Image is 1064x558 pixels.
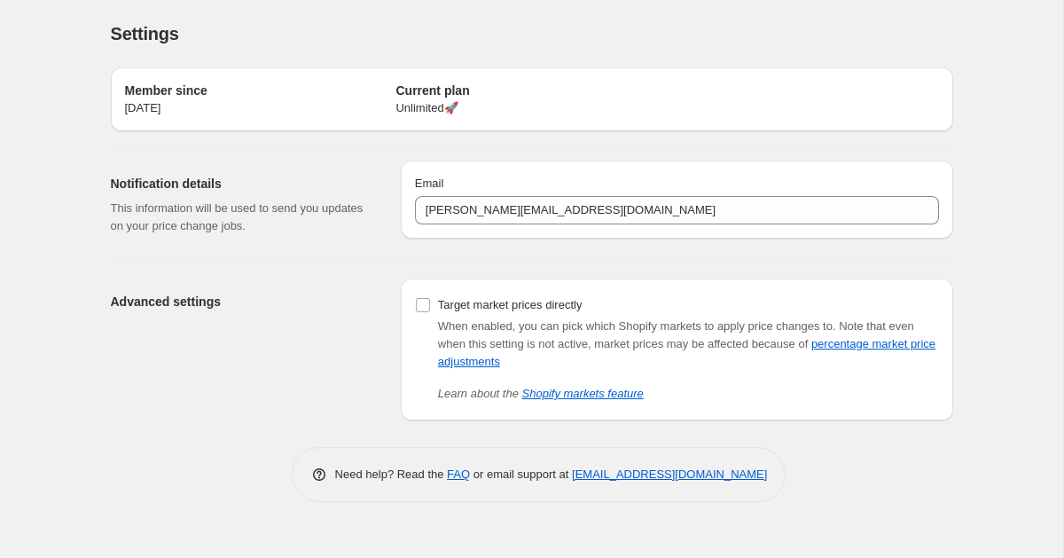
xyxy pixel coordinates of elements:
p: [DATE] [125,99,396,117]
span: Email [415,177,444,190]
h2: Notification details [111,175,372,193]
span: or email support at [470,468,572,481]
h2: Member since [125,82,396,99]
a: [EMAIL_ADDRESS][DOMAIN_NAME] [572,468,767,481]
span: When enabled, you can pick which Shopify markets to apply price changes to. [438,319,836,333]
a: FAQ [447,468,470,481]
span: Need help? Read the [335,468,448,481]
h2: Advanced settings [111,293,372,310]
span: Settings [111,24,179,43]
a: Shopify markets feature [522,387,644,400]
p: This information will be used to send you updates on your price change jobs. [111,200,372,235]
span: Target market prices directly [438,298,583,311]
p: Unlimited 🚀 [395,99,667,117]
i: Learn about the [438,387,644,400]
h2: Current plan [395,82,667,99]
span: Note that even when this setting is not active, market prices may be affected because of [438,319,935,368]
